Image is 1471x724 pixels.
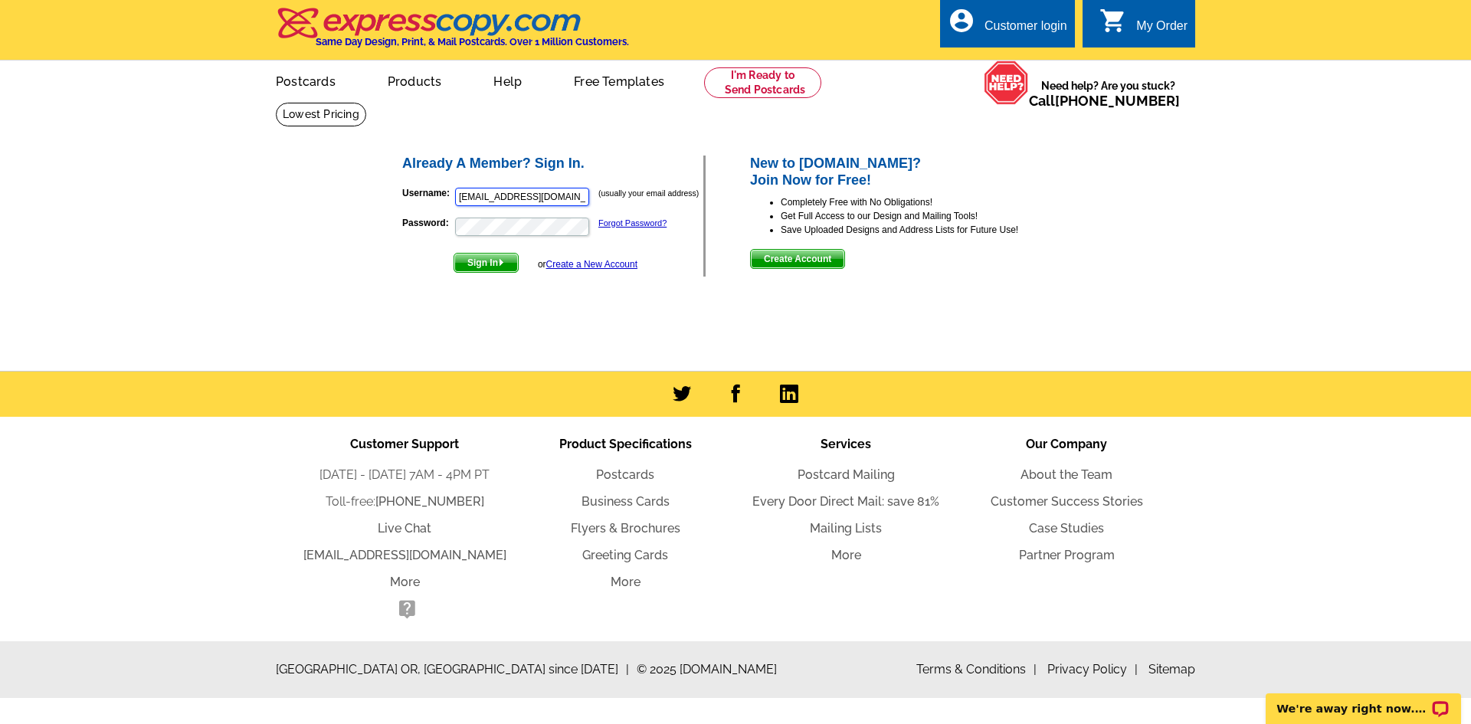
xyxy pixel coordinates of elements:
a: shopping_cart My Order [1099,17,1188,36]
label: Username: [402,186,454,200]
li: Get Full Access to our Design and Mailing Tools! [781,209,1071,223]
a: Mailing Lists [810,521,882,536]
a: Case Studies [1029,521,1104,536]
a: Forgot Password? [598,218,667,228]
a: Postcard Mailing [798,467,895,482]
button: Create Account [750,249,845,269]
a: Customer Success Stories [991,494,1143,509]
a: Partner Program [1019,548,1115,562]
small: (usually your email address) [598,188,699,198]
a: More [611,575,640,589]
a: Business Cards [582,494,670,509]
a: Postcards [596,467,654,482]
a: Sitemap [1148,662,1195,676]
a: Privacy Policy [1047,662,1138,676]
div: Customer login [984,19,1067,41]
div: or [538,257,637,271]
button: Sign In [454,253,519,273]
a: [PHONE_NUMBER] [375,494,484,509]
div: My Order [1136,19,1188,41]
a: [PHONE_NUMBER] [1055,93,1180,109]
img: help [984,61,1029,105]
a: Same Day Design, Print, & Mail Postcards. Over 1 Million Customers. [276,18,629,48]
iframe: LiveChat chat widget [1256,676,1471,724]
h2: Already A Member? Sign In. [402,156,703,172]
span: Call [1029,93,1180,109]
span: Our Company [1026,437,1107,451]
a: More [390,575,420,589]
span: [GEOGRAPHIC_DATA] OR, [GEOGRAPHIC_DATA] since [DATE] [276,660,629,679]
a: Create a New Account [546,259,637,270]
a: Free Templates [549,62,689,98]
a: account_circle Customer login [948,17,1067,36]
span: Customer Support [350,437,459,451]
label: Password: [402,216,454,230]
span: Create Account [751,250,844,268]
a: [EMAIL_ADDRESS][DOMAIN_NAME] [303,548,506,562]
li: Toll-free: [294,493,515,511]
a: Live Chat [378,521,431,536]
span: Sign In [454,254,518,272]
h4: Same Day Design, Print, & Mail Postcards. Over 1 Million Customers. [316,36,629,48]
span: Product Specifications [559,437,692,451]
a: Flyers & Brochures [571,521,680,536]
span: © 2025 [DOMAIN_NAME] [637,660,777,679]
a: Help [469,62,546,98]
a: About the Team [1021,467,1112,482]
a: More [831,548,861,562]
i: account_circle [948,7,975,34]
i: shopping_cart [1099,7,1127,34]
a: Greeting Cards [582,548,668,562]
li: Save Uploaded Designs and Address Lists for Future Use! [781,223,1071,237]
a: Terms & Conditions [916,662,1037,676]
li: [DATE] - [DATE] 7AM - 4PM PT [294,466,515,484]
a: Every Door Direct Mail: save 81% [752,494,939,509]
span: Services [821,437,871,451]
a: Postcards [251,62,360,98]
img: button-next-arrow-white.png [498,259,505,266]
span: Need help? Are you stuck? [1029,78,1188,109]
h2: New to [DOMAIN_NAME]? Join Now for Free! [750,156,1071,188]
a: Products [363,62,467,98]
li: Completely Free with No Obligations! [781,195,1071,209]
